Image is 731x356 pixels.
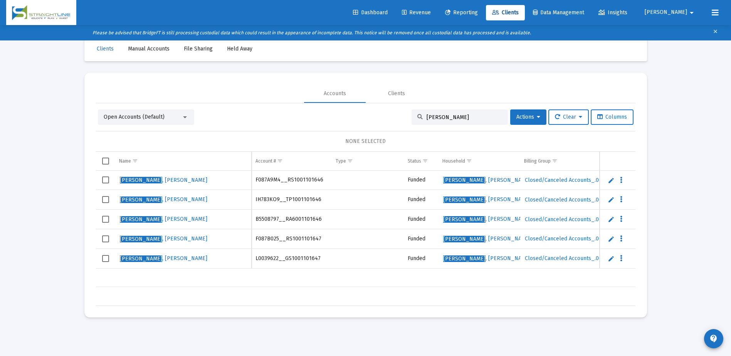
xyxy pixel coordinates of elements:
[442,175,560,186] a: [PERSON_NAME], [PERSON_NAME] Household
[591,109,634,125] button: Columns
[445,9,478,16] span: Reporting
[443,255,559,262] span: , [PERSON_NAME] Household
[442,213,560,225] a: [PERSON_NAME], [PERSON_NAME] Household
[102,138,629,145] div: NONE SELECTED
[347,158,353,164] span: Show filter options for column 'Type'
[102,235,109,242] div: Select row
[102,255,109,262] div: Select row
[120,255,207,262] span: , [PERSON_NAME]
[466,158,472,164] span: Show filter options for column 'Household'
[533,9,584,16] span: Data Management
[102,216,109,223] div: Select row
[277,158,283,164] span: Show filter options for column 'Account #'
[408,255,435,262] div: Funded
[115,152,252,170] td: Column Name
[443,255,486,262] span: [PERSON_NAME]
[102,196,109,203] div: Select row
[555,114,582,120] span: Clear
[524,158,551,164] div: Billing Group
[396,5,437,20] a: Revenue
[120,216,207,222] span: , [PERSON_NAME]
[119,213,208,225] a: [PERSON_NAME], [PERSON_NAME]
[525,255,625,262] span: Closed/Canceled Accounts_.00% No Fee
[548,109,589,125] button: Clear
[635,5,706,20] button: [PERSON_NAME]
[324,90,346,97] div: Accounts
[120,196,207,203] span: , [PERSON_NAME]
[221,41,259,57] a: Held Away
[252,171,332,190] td: F087A9M4__RS1001101646
[439,5,484,20] a: Reporting
[120,236,162,242] span: [PERSON_NAME]
[119,233,208,245] a: [PERSON_NAME], [PERSON_NAME]
[102,176,109,183] div: Select row
[524,233,626,244] a: Closed/Canceled Accounts_.00% No Fee
[486,5,525,20] a: Clients
[184,45,213,52] span: File Sharing
[608,235,615,242] a: Edit
[120,255,162,262] span: [PERSON_NAME]
[525,177,625,183] span: Closed/Canceled Accounts_.00% No Fee
[92,30,531,35] i: Please be advised that BridgeFT is still processing custodial data which could result in the appe...
[353,9,388,16] span: Dashboard
[347,5,394,20] a: Dashboard
[252,229,332,249] td: F087B025__RS1001101647
[404,152,439,170] td: Column Status
[119,175,208,186] a: [PERSON_NAME], [PERSON_NAME]
[255,158,276,164] div: Account #
[119,194,208,205] a: [PERSON_NAME], [PERSON_NAME]
[525,216,625,223] span: Closed/Canceled Accounts_.00% No Fee
[336,158,346,164] div: Type
[408,176,435,184] div: Funded
[119,158,131,164] div: Name
[524,253,626,264] a: Closed/Canceled Accounts_.00% No Fee
[524,175,626,186] a: Closed/Canceled Accounts_.00% No Fee
[598,9,627,16] span: Insights
[442,158,465,164] div: Household
[443,177,559,183] span: , [PERSON_NAME] Household
[120,177,207,183] span: , [PERSON_NAME]
[427,114,502,121] input: Search
[252,190,332,210] td: IH783KO9__TP1001101646
[442,233,560,245] a: [PERSON_NAME], [PERSON_NAME] Household
[597,114,627,120] span: Columns
[443,235,559,242] span: , [PERSON_NAME] Household
[104,114,165,120] span: Open Accounts (Default)
[592,5,634,20] a: Insights
[96,152,635,306] div: Data grid
[443,216,559,222] span: , [PERSON_NAME] Household
[492,9,519,16] span: Clients
[102,158,109,165] div: Select all
[97,45,114,52] span: Clients
[443,177,486,183] span: [PERSON_NAME]
[120,177,162,183] span: [PERSON_NAME]
[388,90,405,97] div: Clients
[525,235,625,242] span: Closed/Canceled Accounts_.00% No Fee
[524,214,626,225] a: Closed/Canceled Accounts_.00% No Fee
[12,5,71,20] img: Dashboard
[443,236,486,242] span: [PERSON_NAME]
[524,194,626,205] a: Closed/Canceled Accounts_.00% No Fee
[442,194,560,205] a: [PERSON_NAME], [PERSON_NAME] Household
[408,158,421,164] div: Status
[120,216,162,223] span: [PERSON_NAME]
[645,9,687,16] span: [PERSON_NAME]
[443,196,559,203] span: , [PERSON_NAME] Household
[119,253,208,264] a: [PERSON_NAME], [PERSON_NAME]
[608,216,615,223] a: Edit
[608,196,615,203] a: Edit
[443,196,486,203] span: [PERSON_NAME]
[120,196,162,203] span: [PERSON_NAME]
[552,158,558,164] span: Show filter options for column 'Billing Group'
[252,210,332,229] td: B5508797__RA6001101646
[128,45,170,52] span: Manual Accounts
[178,41,219,57] a: File Sharing
[252,152,332,170] td: Column Account #
[709,334,718,343] mat-icon: contact_support
[91,41,120,57] a: Clients
[439,152,520,170] td: Column Household
[527,5,590,20] a: Data Management
[408,215,435,223] div: Funded
[520,152,698,170] td: Column Billing Group
[443,216,486,223] span: [PERSON_NAME]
